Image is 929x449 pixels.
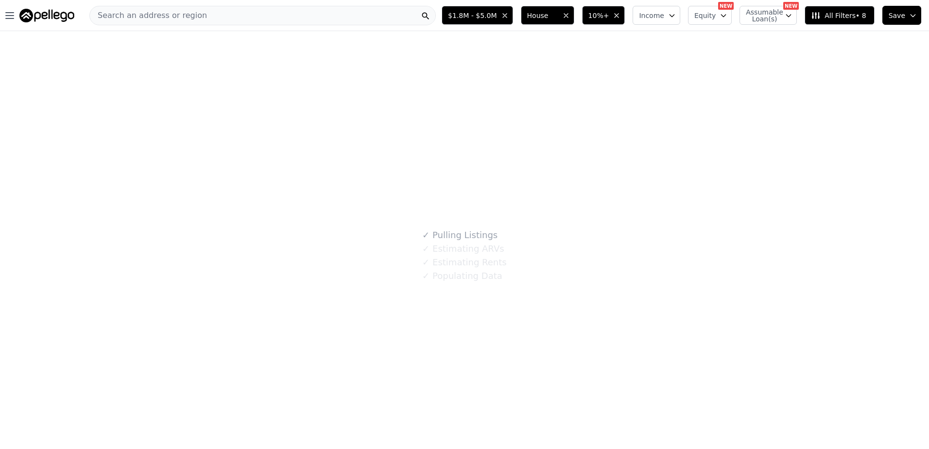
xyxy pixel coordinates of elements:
div: NEW [783,2,799,10]
img: Pellego [19,9,74,22]
span: ✓ [422,258,430,267]
button: Income [633,6,680,25]
div: NEW [718,2,734,10]
span: ✓ [422,244,430,254]
span: ✓ [422,271,430,281]
span: Search an address or region [90,10,207,21]
div: Pulling Listings [422,228,498,242]
span: ✓ [422,230,430,240]
div: Estimating ARVs [422,242,504,256]
span: Income [639,11,664,20]
button: House [521,6,574,25]
button: All Filters• 8 [805,6,874,25]
span: Equity [694,11,716,20]
span: 10%+ [588,11,609,20]
button: $1.8M - $5.0M [442,6,513,25]
button: Assumable Loan(s) [740,6,797,25]
span: $1.8M - $5.0M [448,11,497,20]
div: Populating Data [422,269,502,283]
span: House [527,11,558,20]
span: Assumable Loan(s) [746,9,777,22]
span: Save [889,11,905,20]
button: Save [882,6,921,25]
button: Equity [688,6,732,25]
div: Estimating Rents [422,256,506,269]
span: All Filters • 8 [811,11,866,20]
button: 10%+ [582,6,625,25]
